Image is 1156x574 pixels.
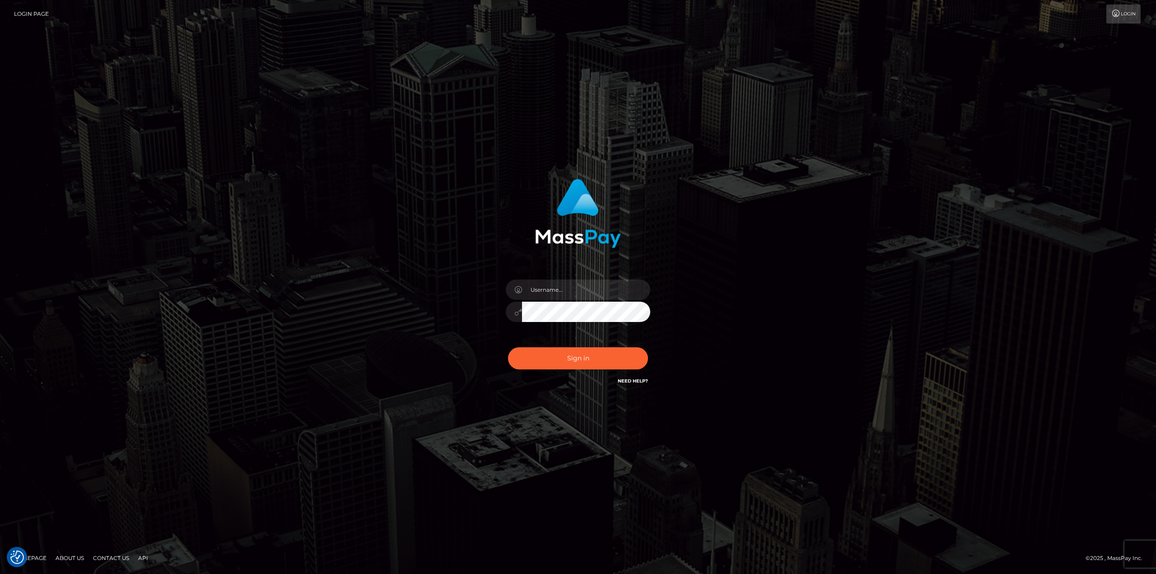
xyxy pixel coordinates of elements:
a: Homepage [10,551,50,565]
a: Login [1106,5,1141,23]
button: Sign in [508,347,648,369]
img: MassPay Login [535,179,621,248]
a: Contact Us [89,551,133,565]
input: Username... [522,280,650,300]
div: © 2025 , MassPay Inc. [1086,553,1149,563]
a: API [135,551,152,565]
img: Revisit consent button [10,551,24,564]
button: Consent Preferences [10,551,24,564]
a: Login Page [14,5,49,23]
a: Need Help? [618,378,648,384]
a: About Us [52,551,88,565]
